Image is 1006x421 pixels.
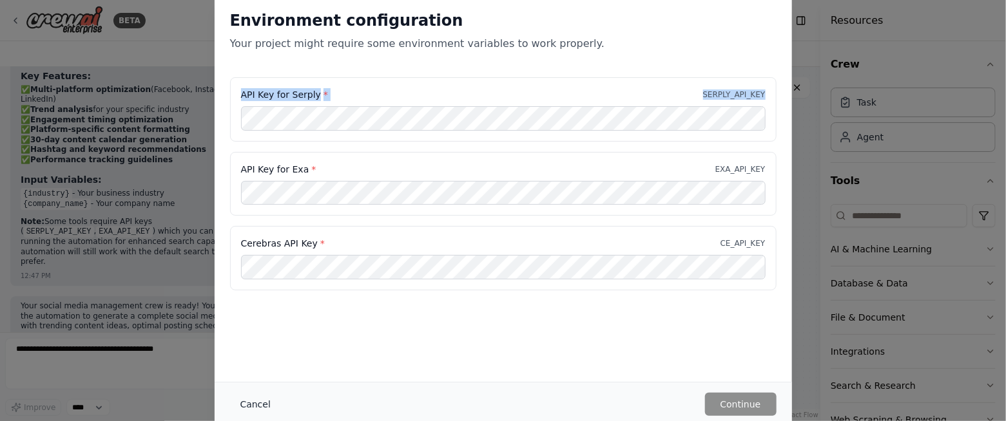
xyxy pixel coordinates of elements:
[715,164,766,174] p: EXA_API_KEY
[705,393,777,416] button: Continue
[230,10,777,31] h2: Environment configuration
[703,89,766,100] p: SERPLY_API_KEY
[241,163,316,176] label: API Key for Exa
[230,36,777,51] p: Your project might require some environment variables to work properly.
[721,238,766,248] p: CE_API_KEY
[230,393,281,416] button: Cancel
[241,237,325,250] label: Cerebras API Key
[241,88,328,101] label: API Key for Serply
